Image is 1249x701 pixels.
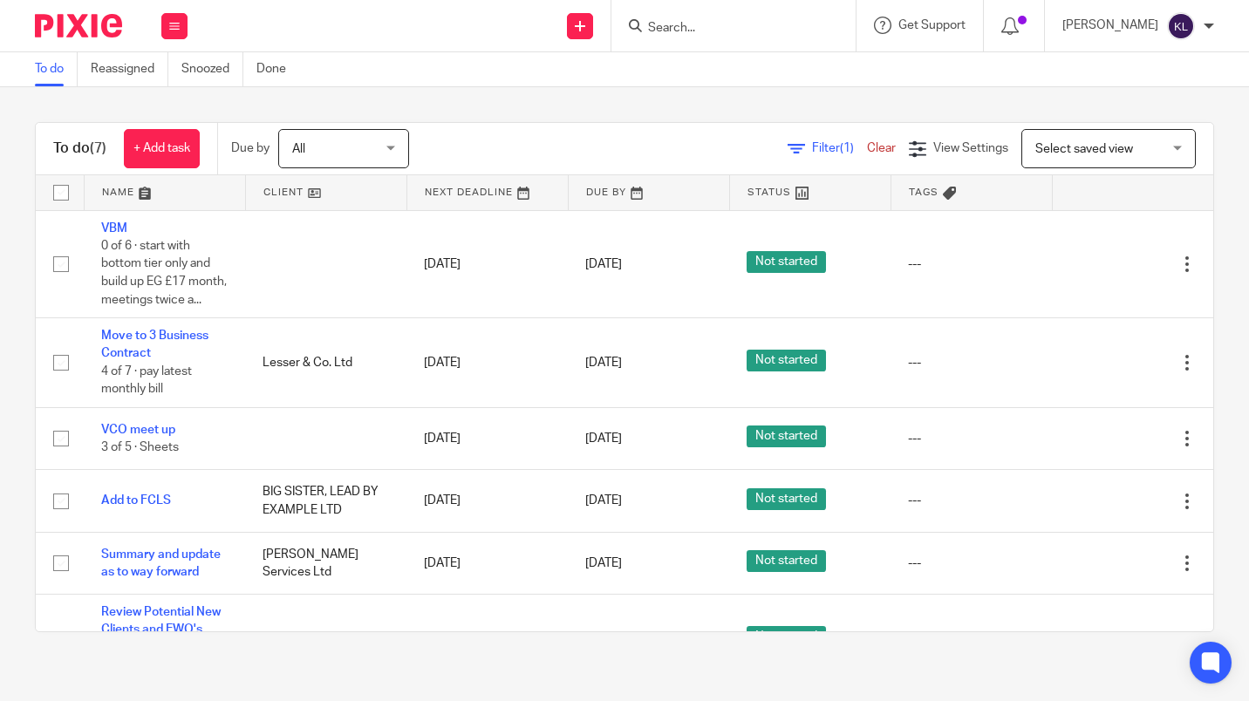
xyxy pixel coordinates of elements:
span: [DATE] [585,357,622,369]
span: Select saved view [1035,143,1133,155]
span: Not started [747,251,826,273]
td: [DATE] [406,595,568,684]
input: Search [646,21,803,37]
span: Get Support [898,19,966,31]
span: [DATE] [585,557,622,569]
td: [DATE] [406,407,568,469]
span: Not started [747,425,826,447]
div: --- [908,555,1034,572]
td: Lesser & Co. Ltd [245,595,406,684]
a: Done [256,52,299,86]
span: (1) [840,142,854,154]
img: svg%3E [1167,12,1195,40]
td: [PERSON_NAME] Services Ltd [245,532,406,594]
h1: To do [53,140,106,158]
span: 3 of 5 · Sheets [101,441,179,453]
span: [DATE] [585,258,622,270]
span: Not started [747,350,826,371]
span: Filter [812,142,867,154]
a: Summary and update as to way forward [101,548,221,578]
p: Due by [231,140,270,157]
a: Clear [867,142,896,154]
a: Move to 3 Business Contract [101,330,208,359]
a: Snoozed [181,52,243,86]
td: [DATE] [406,318,568,408]
div: --- [908,630,1034,648]
a: + Add task [124,129,200,168]
td: [DATE] [406,532,568,594]
span: View Settings [933,142,1008,154]
span: 4 of 7 · pay latest monthly bill [101,365,192,396]
td: Lesser & Co. Ltd [245,318,406,408]
span: All [292,143,305,155]
span: Not started [747,626,826,648]
p: [PERSON_NAME] [1062,17,1158,34]
span: Tags [909,187,938,197]
a: To do [35,52,78,86]
div: --- [908,255,1034,273]
div: --- [908,492,1034,509]
span: (7) [90,141,106,155]
a: VCO meet up [101,424,175,436]
span: [DATE] [585,494,622,507]
span: Not started [747,488,826,510]
span: Not started [747,550,826,572]
div: --- [908,430,1034,447]
span: [DATE] [585,432,622,445]
a: VBM [101,222,127,235]
td: BIG SISTER, LEAD BY EXAMPLE LTD [245,470,406,532]
td: [DATE] [406,210,568,318]
a: Reassigned [91,52,168,86]
a: Add to FCLS [101,494,171,507]
img: Pixie [35,14,122,37]
td: [DATE] [406,470,568,532]
span: 0 of 6 · start with bottom tier only and build up EG £17 month, meetings twice a... [101,240,227,306]
div: --- [908,354,1034,371]
a: Review Potential New Clients and EWO's [101,606,221,636]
